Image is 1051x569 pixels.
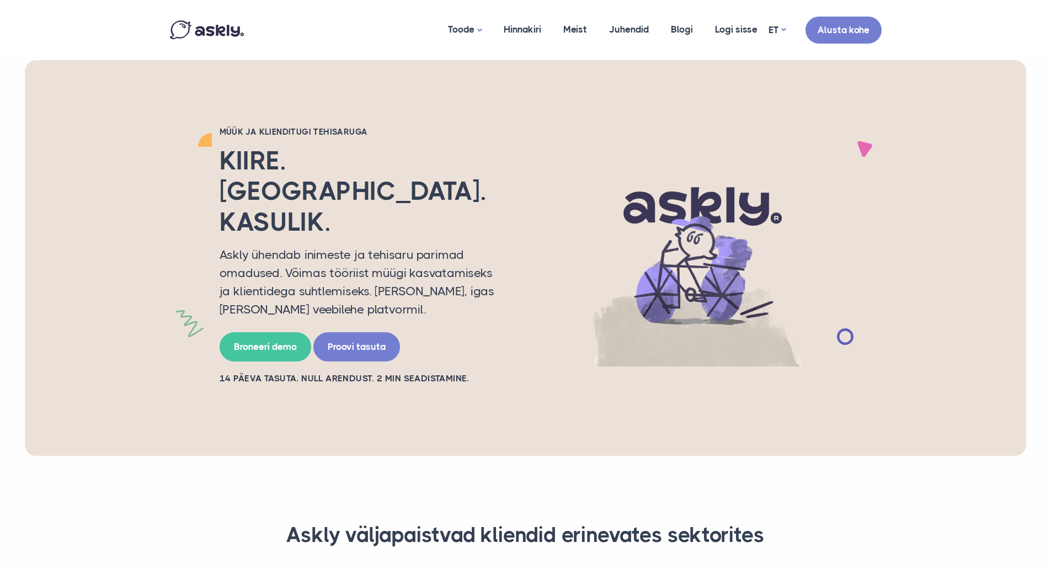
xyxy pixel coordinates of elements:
[552,3,598,56] a: Meist
[805,17,882,44] a: Alusta kohe
[437,3,493,57] a: Toode
[769,22,786,38] a: ET
[313,332,400,361] a: Proovi tasuta
[220,332,311,361] a: Broneeri demo
[660,3,704,56] a: Blogi
[523,150,871,367] img: AI multilingual chat
[220,373,506,385] h2: 14 PÄEVA TASUTA. NULL ARENDUST. 2 MIN SEADISTAMINE.
[220,146,506,237] h2: Kiire. [GEOGRAPHIC_DATA]. Kasulik.
[184,522,868,549] h3: Askly väljapaistvad kliendid erinevates sektorites
[598,3,660,56] a: Juhendid
[493,3,552,56] a: Hinnakiri
[220,126,506,137] h2: Müük ja klienditugi tehisaruga
[170,20,244,39] img: Askly
[220,246,506,318] p: Askly ühendab inimeste ja tehisaru parimad omadused. Võimas tööriist müügi kasvatamiseks ja klien...
[704,3,769,56] a: Logi sisse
